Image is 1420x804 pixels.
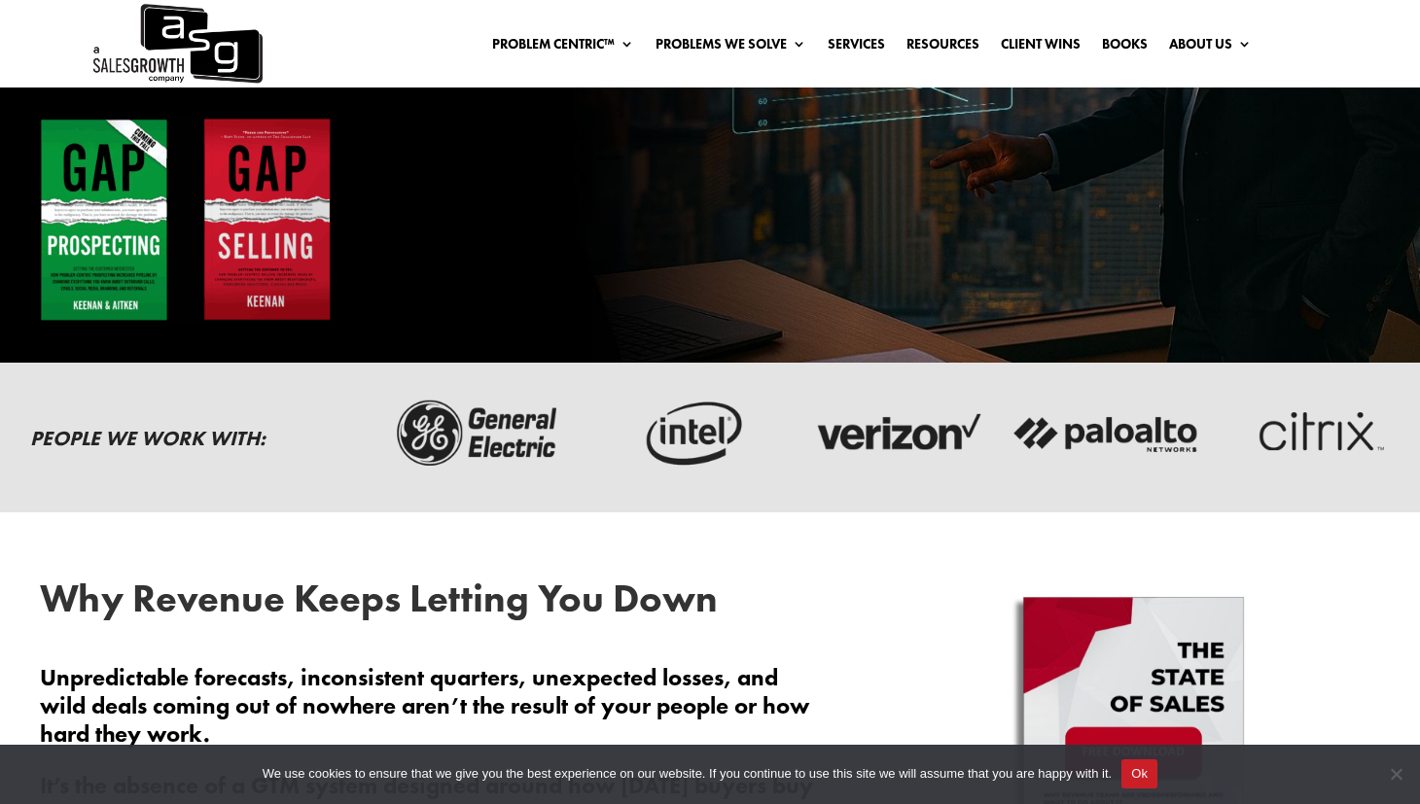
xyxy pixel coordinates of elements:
span: We use cookies to ensure that we give you the best experience on our website. If you continue to ... [263,764,1112,784]
img: critix-logo-dark [1221,396,1410,472]
img: Gap Books [40,118,332,323]
a: Client Wins [1001,37,1081,58]
h2: Why Revenue Keeps Letting You Down [40,579,814,628]
a: Services [828,37,885,58]
img: intel-logo-dark [593,396,783,472]
img: ge-logo-dark [384,396,574,472]
img: palato-networks-logo-dark [1012,396,1201,472]
a: About Us [1169,37,1252,58]
a: Books [1102,37,1148,58]
a: Problem Centric™ [492,37,634,58]
button: Ok [1121,759,1157,788]
span: No [1386,764,1405,784]
a: Resources [906,37,979,58]
a: Problems We Solve [656,37,806,58]
p: Unpredictable forecasts, inconsistent quarters, unexpected losses, and wild deals coming out of n... [40,664,814,771]
img: verizon-logo-dark [802,396,992,472]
